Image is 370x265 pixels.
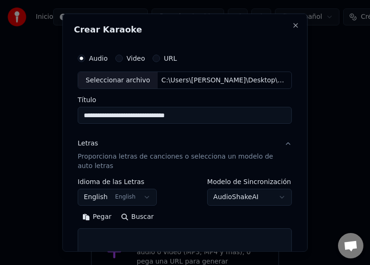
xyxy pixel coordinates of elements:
[78,72,158,88] div: Seleccionar archivo
[208,178,292,185] label: Modelo de Sincronización
[78,152,277,171] p: Proporciona letras de canciones o selecciona un modelo de auto letras
[78,139,98,148] div: Letras
[78,209,116,225] button: Pegar
[158,75,291,85] div: C:\Users\[PERSON_NAME]\Desktop\EL PELON\EL PISON EL PELON (Cover) (Vocals).mp3
[127,55,145,61] label: Video
[164,55,177,61] label: URL
[116,209,159,225] button: Buscar
[78,131,292,178] button: LetrasProporciona letras de canciones o selecciona un modelo de auto letras
[78,96,292,103] label: Título
[89,55,108,61] label: Audio
[78,178,157,185] label: Idioma de las Letras
[74,25,296,33] h2: Crear Karaoke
